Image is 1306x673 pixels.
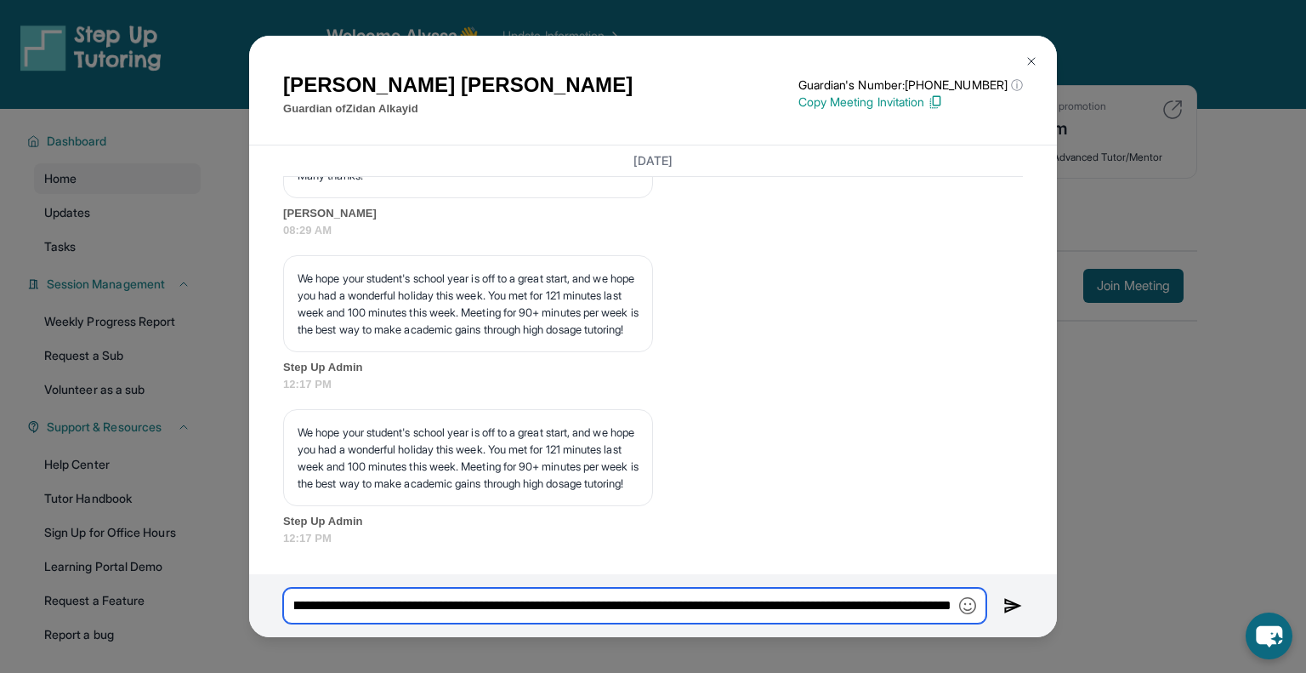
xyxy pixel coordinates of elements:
[283,359,1023,376] span: Step Up Admin
[283,376,1023,393] span: 12:17 PM
[1246,613,1292,659] button: chat-button
[283,70,633,100] h1: [PERSON_NAME] [PERSON_NAME]
[283,205,1023,222] span: [PERSON_NAME]
[798,94,1023,111] p: Copy Meeting Invitation
[959,597,976,614] img: Emoji
[283,100,633,117] p: Guardian of Zidan Alkayid
[298,424,639,492] p: We hope your student's school year is off to a great start, and we hope you had a wonderful holid...
[283,530,1023,547] span: 12:17 PM
[1011,77,1023,94] span: ⓘ
[928,94,943,110] img: Copy Icon
[798,77,1023,94] p: Guardian's Number: [PHONE_NUMBER]
[283,152,1023,169] h3: [DATE]
[283,513,1023,530] span: Step Up Admin
[283,222,1023,239] span: 08:29 AM
[298,270,639,338] p: We hope your student's school year is off to a great start, and we hope you had a wonderful holid...
[1003,596,1023,616] img: Send icon
[1025,54,1038,68] img: Close Icon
